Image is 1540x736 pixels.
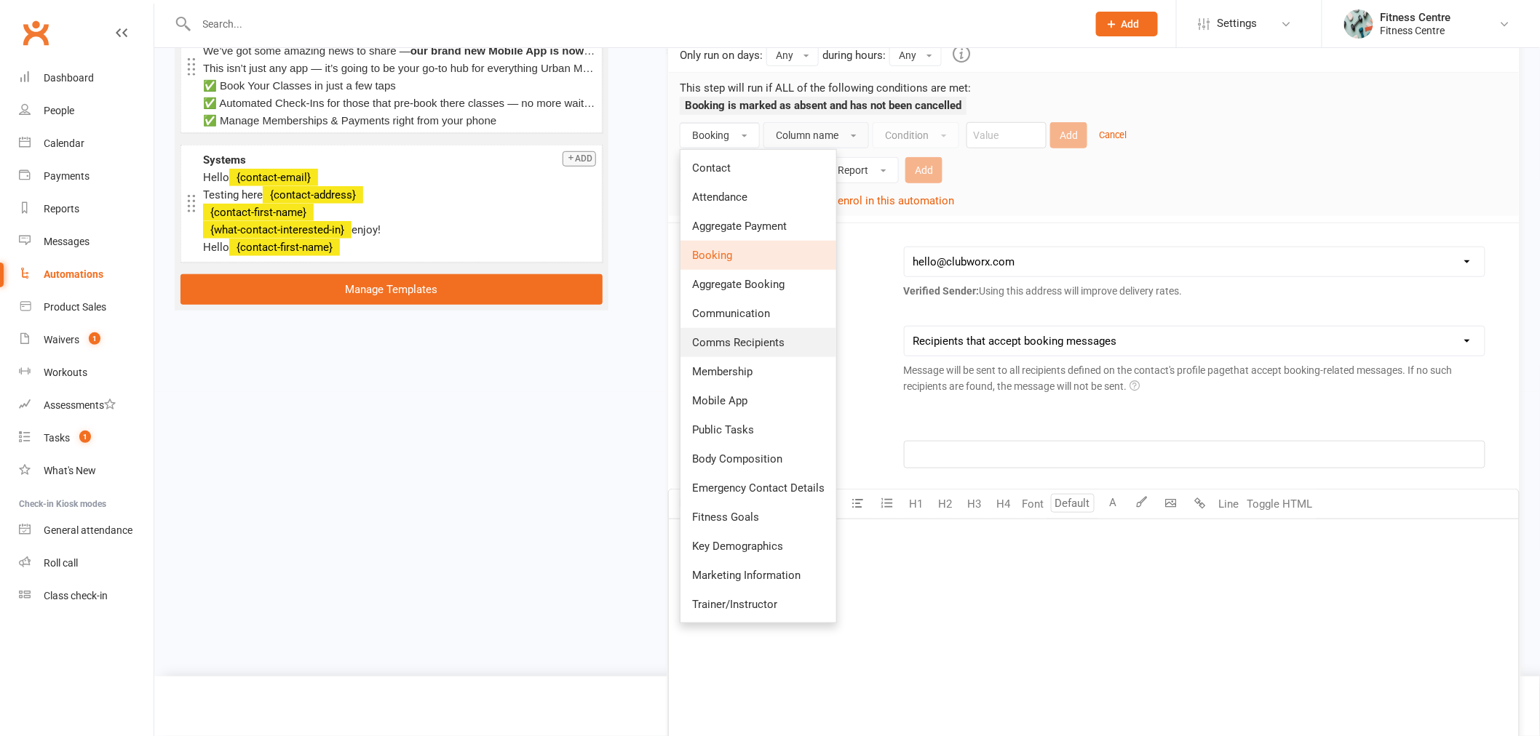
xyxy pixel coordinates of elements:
[44,334,79,345] div: Waivers
[44,203,79,215] div: Reports
[692,394,747,407] span: Mobile App
[19,389,154,422] a: Assessments
[44,590,108,601] div: Class check-in
[692,365,753,378] span: Membership
[1344,9,1373,39] img: thumb_image1757568851.png
[692,569,801,582] span: Marketing Information
[680,590,836,619] a: Trainer/Instructor
[680,212,836,241] a: Aggregate Payment
[680,183,836,212] a: Attendance
[19,193,154,225] a: Reports
[692,598,777,611] span: Trainer/Instructor
[822,47,886,64] div: during hours:
[19,225,154,258] a: Messages
[44,524,132,536] div: General attendance
[44,170,90,182] div: Payments
[692,511,759,524] span: Fitness Goals
[410,44,814,57] span: our brand new Mobile App is now LIVE and completely FREE for all members!
[692,540,783,553] span: Key Demographics
[1215,489,1244,519] button: Line
[960,489,989,519] button: H3
[680,153,836,183] a: Contact
[17,15,54,51] a: Clubworx
[1122,18,1140,30] span: Add
[44,465,96,476] div: What's New
[203,114,496,127] span: ✅ Manage Memberships & Payments right from your phone
[203,62,621,74] span: This isn’t just any app — it’s going to be your go-to hub for everything Urban Muaythai:
[766,44,819,66] button: Any
[44,367,87,378] div: Workouts
[19,455,154,487] a: What's New
[44,72,94,84] div: Dashboard
[203,239,596,256] p: Hello
[680,328,836,357] a: Comms Recipients
[692,278,785,291] span: Aggregate Booking
[838,164,868,176] span: Report
[692,336,785,349] span: Comms Recipients
[680,188,1508,209] div: Or,
[1381,11,1451,24] div: Fitness Centre
[203,44,410,57] span: We’ve got some amazing news to share —
[19,547,154,580] a: Roll call
[19,324,154,356] a: Waivers 1
[19,514,154,547] a: General attendance kiosk mode
[19,580,154,612] a: Class kiosk mode
[1381,24,1451,37] div: Fitness Centre
[904,364,1453,392] span: Message will be sent to all recipients defined on the contact's profile page
[692,191,747,204] span: Attendance
[680,79,1508,97] p: This step will run if ALL of the following conditions are met:
[44,301,106,313] div: Product Sales
[44,236,90,247] div: Messages
[19,422,154,455] a: Tasks 1
[680,299,836,328] a: Communication
[79,431,91,443] span: 1
[692,481,825,495] span: Emergency Contact Details
[203,79,396,92] span: ✅ Book Your Classes in just a few taps
[19,95,154,127] a: People
[680,47,763,64] div: Only run on days:
[19,356,154,389] a: Workouts
[563,151,596,167] button: Add
[44,432,70,444] div: Tasks
[19,258,154,291] a: Automations
[1098,489,1127,519] button: A
[1096,12,1158,36] button: Add
[692,307,770,320] span: Communication
[680,503,836,532] a: Fitness Goals
[680,153,1508,183] div: Or, contact report
[19,127,154,160] a: Calendar
[44,399,116,411] div: Assessments
[680,241,836,270] a: Booking
[680,122,760,148] button: Booking
[203,151,596,169] div: Systems
[1051,494,1095,513] input: Default
[680,561,836,590] a: Marketing Information
[1244,489,1317,519] button: Toggle HTML
[692,452,782,465] span: Body Composition
[680,270,836,299] a: Aggregate Booking
[19,291,154,324] a: Product Sales
[180,274,603,305] a: Manage Templates
[692,161,731,175] span: Contact
[680,386,836,415] a: Mobile App
[1231,364,1406,376] span: that accept booking-related messages.
[680,532,836,561] a: Key Demographics
[967,122,1047,148] input: Value
[19,160,154,193] a: Payments
[1018,489,1047,519] button: Font
[825,157,899,183] button: Report
[902,489,931,519] button: H1
[1218,7,1258,40] span: Settings
[44,105,74,116] div: People
[44,557,78,569] div: Roll call
[904,285,980,297] strong: Verified Sender:
[89,332,100,345] span: 1
[776,129,838,141] span: Column name
[904,285,1183,297] span: Using this address will improve delivery rates.
[44,268,103,280] div: Automations
[680,473,836,503] a: Emergency Contact Details
[1099,129,1127,140] small: Cancel
[680,444,836,473] a: Body Composition
[203,97,695,109] span: ✅ Automated Check-Ins for those that pre-book there classes — no more waiting around at the desk!
[203,186,596,204] p: Testing here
